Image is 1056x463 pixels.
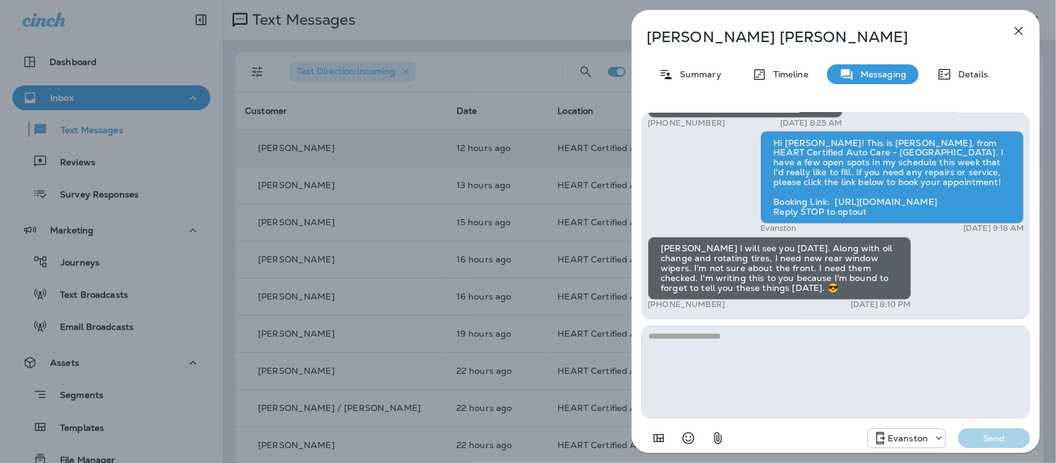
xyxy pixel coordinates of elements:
p: [DATE] 9:18 AM [963,224,1024,234]
p: Messaging [854,69,906,79]
p: [PHONE_NUMBER] [648,300,725,310]
div: [PERSON_NAME] I will see you [DATE]. Along with oil change and rotating tires, I need new rear wi... [648,237,911,300]
p: Summary [674,69,721,79]
p: Timeline [767,69,809,79]
p: Evanston [888,433,928,443]
button: Select an emoji [676,426,701,451]
div: Hi [PERSON_NAME]! This is [PERSON_NAME], from HEART Certified Auto Care - [GEOGRAPHIC_DATA]. I ha... [760,131,1024,224]
div: +1 (847) 892-1225 [868,431,945,446]
p: [PHONE_NUMBER] [648,118,725,128]
button: Add in a premade template [646,426,671,451]
p: Details [952,69,988,79]
p: [DATE] 8:10 PM [851,300,911,310]
p: [PERSON_NAME] [PERSON_NAME] [646,28,984,46]
p: [DATE] 8:25 AM [780,118,843,128]
p: Evanston [760,224,796,234]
